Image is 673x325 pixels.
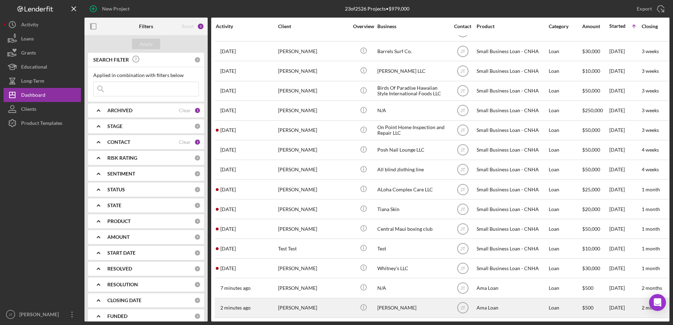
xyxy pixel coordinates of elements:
[4,116,81,130] button: Product Templates
[107,313,127,319] b: FUNDED
[220,127,236,133] time: 2025-08-06 23:28
[582,121,609,140] div: $50,000
[377,24,448,29] div: Business
[220,285,251,291] time: 2025-08-13 00:15
[377,42,448,60] div: Barrels Surf Co.
[4,18,81,32] button: Activity
[609,62,641,80] div: [DATE]
[107,234,130,240] b: AMOUNT
[220,266,236,271] time: 2025-08-06 00:37
[21,116,62,132] div: Product Templates
[642,88,659,94] time: 3 weeks
[549,42,581,60] div: Loan
[4,32,81,46] a: Loans
[582,62,609,80] div: $10,000
[609,259,641,278] div: [DATE]
[278,279,348,297] div: [PERSON_NAME]
[582,101,609,120] div: $250,000
[642,246,660,251] time: 1 month
[21,60,47,76] div: Educational
[220,49,236,54] time: 2025-07-18 00:02
[194,234,201,240] div: 0
[549,259,581,278] div: Loan
[377,200,448,218] div: Tiana Skin
[637,2,652,16] div: Export
[194,171,201,177] div: 0
[460,89,465,94] text: JT
[609,101,641,120] div: [DATE]
[377,259,448,278] div: Whitney's LLC
[216,24,277,29] div: Activity
[477,141,547,159] div: Small Business Loan - CNHA
[21,88,45,104] div: Dashboard
[194,123,201,129] div: 0
[278,42,348,60] div: [PERSON_NAME]
[642,166,659,172] time: 4 weeks
[582,219,609,238] div: $50,000
[4,88,81,102] button: Dashboard
[609,121,641,140] div: [DATE]
[460,207,465,212] text: JT
[107,266,132,272] b: RESOLVED
[21,32,34,47] div: Loans
[107,187,125,192] b: STATUS
[377,239,448,258] div: Test
[377,160,448,179] div: All blind zlothing line
[107,282,138,287] b: RESOLUTION
[194,139,201,145] div: 1
[642,147,659,153] time: 4 weeks
[477,200,547,218] div: Small Business Loan - CNHA
[107,171,135,177] b: SENTIMENT
[377,82,448,100] div: Birds Of Paradise Hawaiian Style International Foods LLC
[278,24,348,29] div: Client
[609,239,641,258] div: [DATE]
[93,57,129,63] b: SEARCH FILTER
[377,299,448,317] div: [PERSON_NAME]
[642,305,662,311] time: 2 months
[278,121,348,140] div: [PERSON_NAME]
[582,24,609,29] div: Amount
[582,82,609,100] div: $50,000
[194,107,201,114] div: 1
[642,48,659,54] time: 3 weeks
[220,68,236,74] time: 2025-07-17 08:53
[220,167,236,172] time: 2025-07-28 08:55
[278,219,348,238] div: [PERSON_NAME]
[107,155,137,161] b: RISK RATING
[194,281,201,288] div: 0
[642,226,660,232] time: 1 month
[460,49,465,54] text: JT
[220,187,236,192] time: 2025-07-30 20:40
[9,313,13,317] text: JT
[278,259,348,278] div: [PERSON_NAME]
[609,160,641,179] div: [DATE]
[194,155,201,161] div: 0
[609,42,641,60] div: [DATE]
[642,68,659,74] time: 3 weeks
[377,141,448,159] div: Posh Nail Lounge LLC
[549,200,581,218] div: Loan
[460,266,465,271] text: JT
[278,200,348,218] div: [PERSON_NAME]
[477,219,547,238] div: Small Business Loan - CNHA
[4,60,81,74] a: Educational
[220,108,236,113] time: 2025-07-20 08:12
[582,160,609,179] div: $50,000
[194,218,201,224] div: 0
[642,285,662,291] time: 2 months
[377,62,448,80] div: [PERSON_NAME] LLC
[350,24,377,29] div: Overview
[460,128,465,133] text: JT
[549,160,581,179] div: Loan
[609,82,641,100] div: [DATE]
[642,265,660,271] time: 1 month
[4,46,81,60] a: Grants
[220,246,236,251] time: 2025-08-08 17:07
[460,246,465,251] text: JT
[4,74,81,88] a: Long-Term
[21,46,36,62] div: Grants
[220,226,236,232] time: 2025-08-05 07:45
[477,259,547,278] div: Small Business Loan - CNHA
[107,139,130,145] b: CONTACT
